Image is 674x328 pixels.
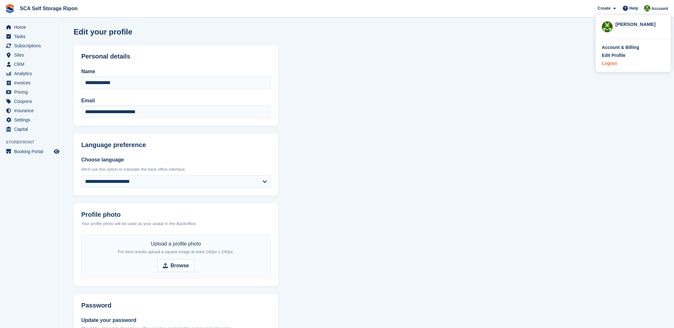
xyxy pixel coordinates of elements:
label: Profile photo [81,211,271,218]
a: SCA Self Storage Ripon [17,3,80,14]
label: Name [81,68,271,75]
div: Logout [602,60,617,67]
div: [PERSON_NAME] [615,21,665,27]
span: Coupons [14,97,52,106]
span: Subscriptions [14,41,52,50]
a: menu [3,147,60,156]
a: menu [3,51,60,59]
a: Preview store [53,148,60,155]
input: Browse [157,259,194,272]
span: Pricing [14,88,52,97]
label: Update your password [81,316,271,324]
a: menu [3,32,60,41]
a: menu [3,78,60,87]
span: Settings [14,115,52,124]
span: Tasks [14,32,52,41]
a: Logout [602,60,665,67]
a: menu [3,60,60,69]
h2: Language preference [81,141,271,149]
a: menu [3,115,60,124]
span: Sites [14,51,52,59]
a: menu [3,125,60,134]
a: menu [3,88,60,97]
span: Booking Portal [14,147,52,156]
a: Account & Billing [602,44,665,51]
span: Invoices [14,78,52,87]
h1: Edit your profile [74,27,132,36]
img: Kelly Neesham [644,5,651,12]
a: menu [3,106,60,115]
span: Insurance [14,106,52,115]
div: We'll use this option to translate the back office interface. [81,166,271,173]
span: CRM [14,60,52,69]
span: Account [652,5,668,12]
label: Choose language [81,156,271,164]
img: stora-icon-8386f47178a22dfd0bd8f6a31ec36ba5ce8667c1dd55bd0f319d3a0aa187defe.svg [5,4,15,13]
strong: Browse [170,262,189,269]
div: Upload a profile photo [118,240,234,255]
a: menu [3,23,60,32]
span: For best results upload a square image at least 240px x 240px. [118,249,234,254]
div: Your profile photo will be used as your avatar in the Backoffice. [81,221,271,227]
h2: Password [81,302,271,309]
h2: Personal details [81,53,271,60]
span: Storefront [6,139,64,145]
span: Capital [14,125,52,134]
img: Kelly Neesham [602,21,613,32]
span: Help [630,5,638,12]
a: menu [3,69,60,78]
a: menu [3,97,60,106]
div: Edit Profile [602,52,626,59]
a: Edit Profile [602,52,665,59]
span: Home [14,23,52,32]
a: menu [3,41,60,50]
div: Account & Billing [602,44,639,51]
label: Email [81,97,271,105]
span: Analytics [14,69,52,78]
span: Create [598,5,611,12]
